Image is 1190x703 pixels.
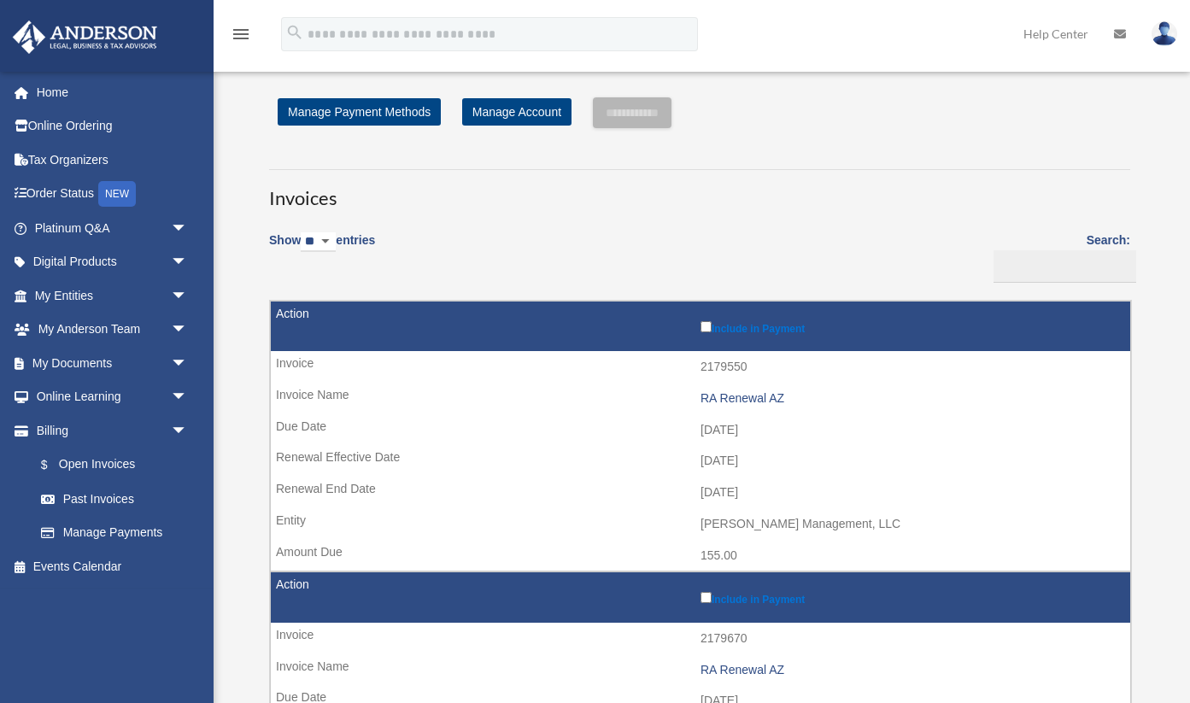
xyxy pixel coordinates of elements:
input: Search: [994,250,1136,283]
input: Include in Payment [701,321,712,332]
img: User Pic [1152,21,1177,46]
span: $ [50,454,59,476]
select: Showentries [301,232,336,252]
input: Include in Payment [701,592,712,603]
td: [DATE] [271,477,1130,509]
span: arrow_drop_down [171,380,205,415]
label: Include in Payment [701,589,1122,606]
label: Search: [988,230,1130,283]
td: [PERSON_NAME] Management, LLC [271,508,1130,541]
a: Manage Payments [24,516,205,550]
a: Events Calendar [12,549,214,583]
i: search [285,23,304,42]
div: RA Renewal AZ [701,391,1122,406]
span: arrow_drop_down [171,313,205,348]
span: arrow_drop_down [171,346,205,381]
a: Digital Productsarrow_drop_down [12,245,214,279]
div: NEW [98,181,136,207]
a: Tax Organizers [12,143,214,177]
a: Online Learningarrow_drop_down [12,380,214,414]
label: Show entries [269,230,375,269]
a: $Open Invoices [24,448,196,483]
label: Include in Payment [701,318,1122,335]
td: [DATE] [271,445,1130,477]
i: menu [231,24,251,44]
a: menu [231,30,251,44]
h3: Invoices [269,169,1130,212]
a: Manage Payment Methods [278,98,441,126]
td: 2179550 [271,351,1130,384]
a: Platinum Q&Aarrow_drop_down [12,211,214,245]
span: arrow_drop_down [171,245,205,280]
a: My Entitiesarrow_drop_down [12,278,214,313]
td: 2179670 [271,623,1130,655]
td: [DATE] [271,414,1130,447]
a: Past Invoices [24,482,205,516]
div: RA Renewal AZ [701,663,1122,677]
span: arrow_drop_down [171,211,205,246]
span: arrow_drop_down [171,413,205,448]
a: Online Ordering [12,109,214,144]
a: My Anderson Teamarrow_drop_down [12,313,214,347]
td: 155.00 [271,540,1130,572]
a: Manage Account [462,98,572,126]
img: Anderson Advisors Platinum Portal [8,21,162,54]
a: My Documentsarrow_drop_down [12,346,214,380]
span: arrow_drop_down [171,278,205,313]
a: Order StatusNEW [12,177,214,212]
a: Billingarrow_drop_down [12,413,205,448]
a: Home [12,75,214,109]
